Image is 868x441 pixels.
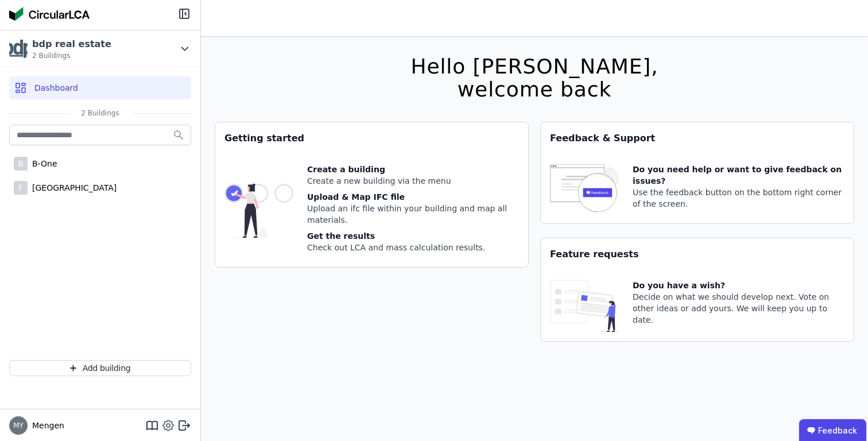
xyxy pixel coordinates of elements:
div: Upload an ifc file within your building and map all materials. [307,203,519,226]
div: Upload & Map IFC file [307,191,519,203]
div: Feedback & Support [541,122,854,154]
img: feedback-icon-HCTs5lye.svg [550,164,619,214]
div: F [14,181,28,195]
div: Decide on what we should develop next. Vote on other ideas or add yours. We will keep you up to d... [633,291,844,326]
span: 2 Buildings [69,109,130,118]
div: [GEOGRAPHIC_DATA] [28,182,117,194]
div: Hello [PERSON_NAME], [410,55,658,78]
div: Create a new building via the menu [307,175,519,187]
div: B [14,157,28,171]
div: Feature requests [541,238,854,270]
div: Use the feedback button on the bottom right corner of the screen. [633,187,844,210]
div: bdp real estate [32,37,111,51]
img: Concular [9,7,90,21]
img: bdp real estate [9,40,28,58]
div: Do you have a wish? [633,280,844,291]
img: feature_request_tile-UiXE1qGU.svg [550,280,619,332]
span: Mengen [28,420,64,431]
span: Dashboard [34,82,78,94]
div: B-One [28,158,57,169]
span: MY [13,422,24,429]
img: getting_started_tile-DrF_GRSv.svg [224,164,293,258]
div: welcome back [410,78,658,101]
div: Create a building [307,164,519,175]
div: Getting started [215,122,528,154]
div: Check out LCA and mass calculation results. [307,242,519,253]
div: Do you need help or want to give feedback on issues? [633,164,844,187]
div: Get the results [307,230,519,242]
button: Add building [9,360,191,376]
span: 2 Buildings [32,51,111,60]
